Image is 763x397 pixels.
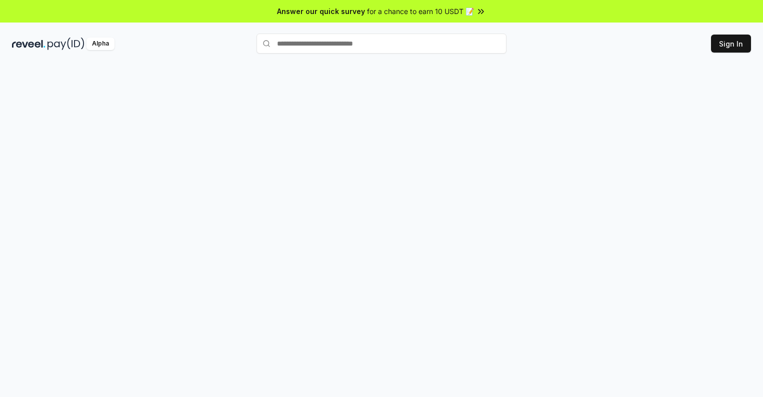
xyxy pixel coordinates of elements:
[367,6,474,17] span: for a chance to earn 10 USDT 📝
[277,6,365,17] span: Answer our quick survey
[711,35,751,53] button: Sign In
[47,38,84,50] img: pay_id
[12,38,45,50] img: reveel_dark
[86,38,114,50] div: Alpha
